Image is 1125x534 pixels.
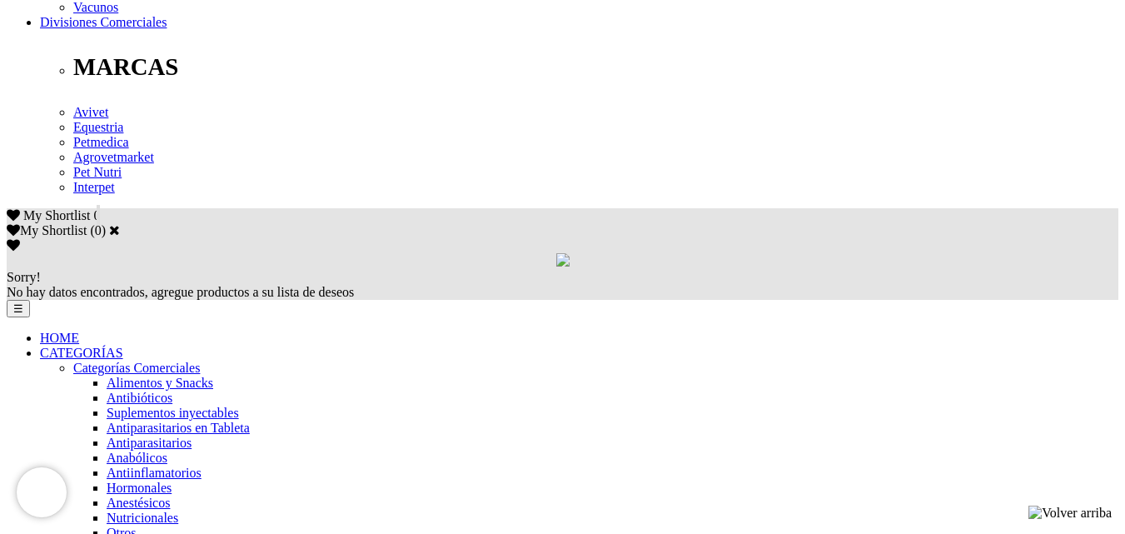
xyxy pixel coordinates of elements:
[556,253,570,267] img: loading.gif
[73,135,129,149] a: Petmedica
[107,391,172,405] a: Antibióticos
[73,105,108,119] a: Avivet
[40,15,167,29] a: Divisiones Comerciales
[107,466,202,480] a: Antiinflamatorios
[73,150,154,164] a: Agrovetmarket
[73,361,200,375] a: Categorías Comerciales
[7,223,87,237] label: My Shortlist
[107,496,170,510] a: Anestésicos
[107,481,172,495] a: Hormonales
[109,223,120,237] a: Cerrar
[93,208,100,222] span: 0
[107,436,192,450] a: Antiparasitarios
[73,180,115,194] a: Interpet
[23,208,90,222] span: My Shortlist
[73,120,123,134] a: Equestria
[7,300,30,317] button: ☰
[107,406,239,420] a: Suplementos inyectables
[73,53,1118,81] p: MARCAS
[40,331,79,345] a: HOME
[1028,506,1112,521] img: Volver arriba
[73,165,122,179] a: Pet Nutri
[40,346,123,360] a: CATEGORÍAS
[107,376,213,390] a: Alimentos y Snacks
[107,511,178,525] a: Nutricionales
[7,270,1118,300] div: No hay datos encontrados, agregue productos a su lista de deseos
[107,451,167,465] a: Anabólicos
[7,270,41,284] span: Sorry!
[17,467,67,517] iframe: Brevo live chat
[107,421,250,435] a: Antiparasitarios en Tableta
[95,223,102,237] label: 0
[90,223,106,237] span: ( )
